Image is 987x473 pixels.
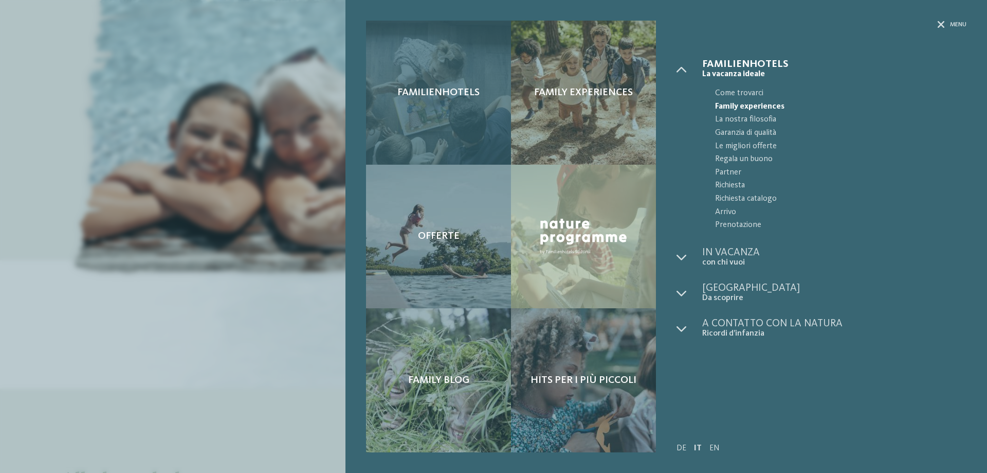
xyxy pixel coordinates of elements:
[950,21,966,29] span: Menu
[397,86,480,99] span: Familienhotels
[702,179,966,192] a: Richiesta
[702,319,966,339] a: A contatto con la natura Ricordi d’infanzia
[408,374,469,387] span: Family Blog
[702,59,966,79] a: Familienhotels La vacanza ideale
[702,166,966,180] a: Partner
[702,87,966,100] a: Come trovarci
[511,165,656,309] a: Quale family experience volete vivere? Nature Programme
[702,248,966,258] span: In vacanza
[702,283,966,293] span: [GEOGRAPHIC_DATA]
[702,100,966,114] a: Family experiences
[702,293,966,303] span: Da scoprire
[715,113,966,127] span: La nostra filosofia
[715,192,966,206] span: Richiesta catalogo
[715,100,966,114] span: Family experiences
[715,140,966,153] span: Le migliori offerte
[702,219,966,232] a: Prenotazione
[531,374,636,387] span: Hits per i più piccoli
[511,308,656,452] a: Quale family experience volete vivere? Hits per i più piccoli
[715,179,966,192] span: Richiesta
[694,444,702,452] a: IT
[418,230,460,242] span: Offerte
[366,308,511,452] a: Quale family experience volete vivere? Family Blog
[715,127,966,140] span: Garanzia di qualità
[715,166,966,180] span: Partner
[715,219,966,232] span: Prenotazione
[702,69,966,79] span: La vacanza ideale
[702,127,966,140] a: Garanzia di qualità
[537,215,630,257] img: Nature Programme
[715,87,966,100] span: Come trovarci
[715,153,966,166] span: Regala un buono
[702,258,966,268] span: con chi vuoi
[366,21,511,165] a: Quale family experience volete vivere? Familienhotels
[702,329,966,339] span: Ricordi d’infanzia
[702,192,966,206] a: Richiesta catalogo
[702,206,966,219] a: Arrivo
[511,21,656,165] a: Quale family experience volete vivere? Family experiences
[702,283,966,303] a: [GEOGRAPHIC_DATA] Da scoprire
[677,444,686,452] a: DE
[702,59,966,69] span: Familienhotels
[702,153,966,166] a: Regala un buono
[709,444,720,452] a: EN
[702,319,966,329] span: A contatto con la natura
[715,206,966,219] span: Arrivo
[702,248,966,268] a: In vacanza con chi vuoi
[702,113,966,127] a: La nostra filosofia
[702,140,966,153] a: Le migliori offerte
[534,86,633,99] span: Family experiences
[366,165,511,309] a: Quale family experience volete vivere? Offerte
